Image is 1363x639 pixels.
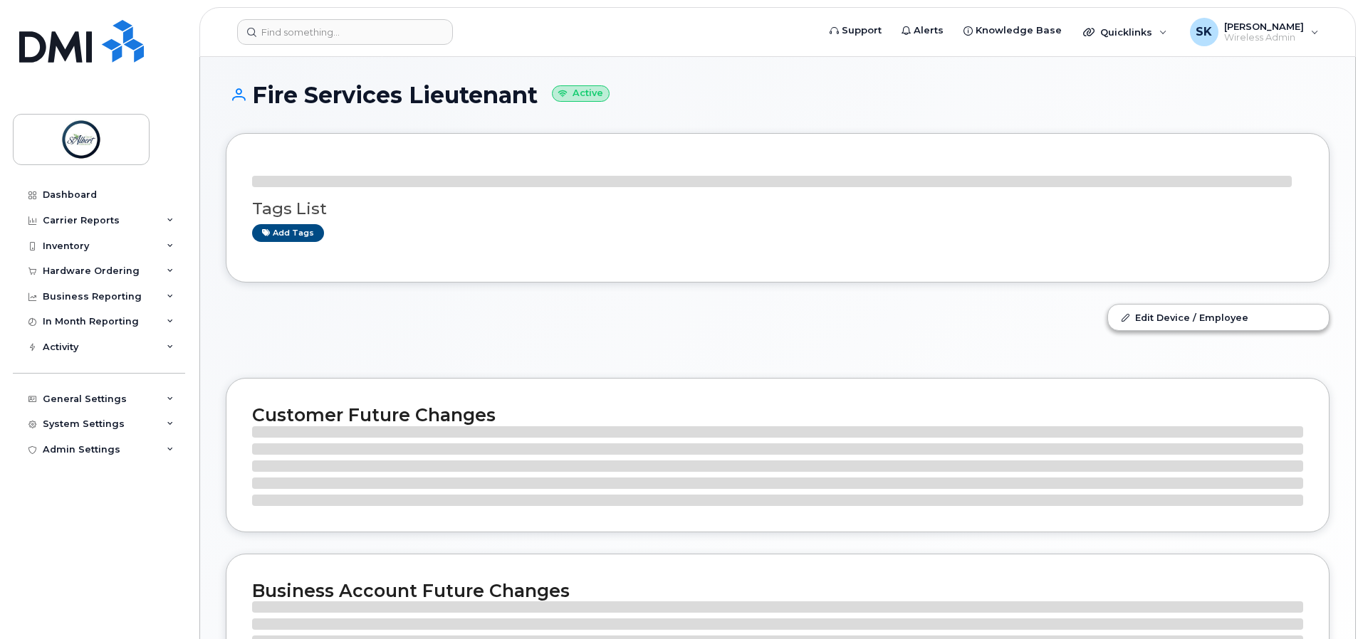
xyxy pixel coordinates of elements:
[252,580,1303,601] h2: Business Account Future Changes
[252,404,1303,426] h2: Customer Future Changes
[226,83,1330,107] h1: Fire Services Lieutenant
[252,224,324,242] a: Add tags
[552,85,610,102] small: Active
[252,200,1303,218] h3: Tags List
[1108,305,1329,330] a: Edit Device / Employee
